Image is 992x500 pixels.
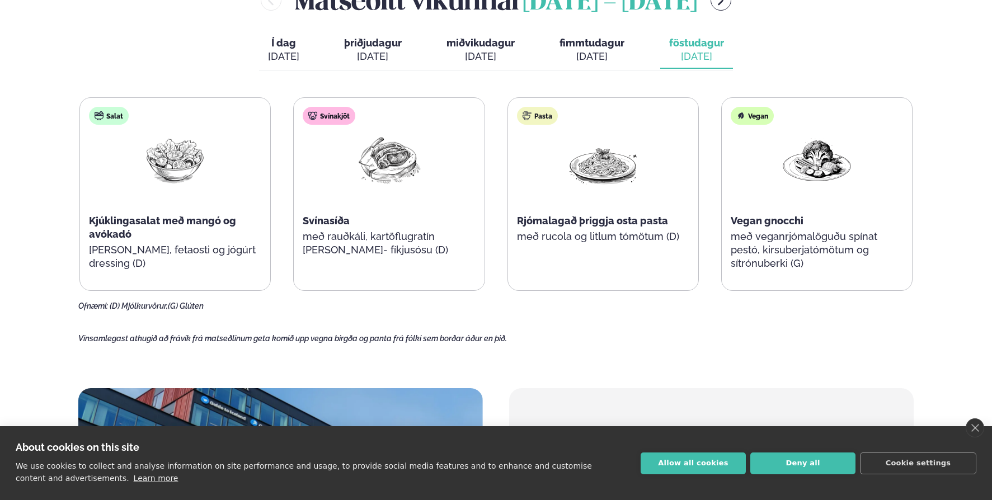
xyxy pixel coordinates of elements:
[641,452,746,474] button: Allow all cookies
[560,37,624,49] span: fimmtudagur
[335,32,411,69] button: þriðjudagur [DATE]
[446,37,515,49] span: miðvikudagur
[517,215,668,227] span: Rjómalagað þriggja osta pasta
[736,111,745,120] img: Vegan.svg
[344,37,402,49] span: þriðjudagur
[660,32,733,69] button: föstudagur [DATE]
[303,215,350,227] span: Svínasíða
[308,111,317,120] img: pork.svg
[560,50,624,63] div: [DATE]
[669,37,724,49] span: föstudagur
[303,107,355,125] div: Svínakjöt
[731,230,903,270] p: með veganrjómalöguðu spínat pestó, kirsuberjatómötum og sítrónuberki (G)
[517,107,558,125] div: Pasta
[966,418,984,437] a: close
[89,243,261,270] p: [PERSON_NAME], fetaosti og jógúrt dressing (D)
[78,334,507,343] span: Vinsamlegast athugið að frávik frá matseðlinum geta komið upp vegna birgða og panta frá fólki sem...
[353,134,425,186] img: Pork-Meat.png
[110,301,168,310] span: (D) Mjólkurvörur,
[259,32,308,69] button: Í dag [DATE]
[268,36,299,50] span: Í dag
[731,215,803,227] span: Vegan gnocchi
[16,461,592,483] p: We use cookies to collect and analyse information on site performance and usage, to provide socia...
[89,107,129,125] div: Salat
[16,441,139,453] strong: About cookies on this site
[134,474,178,483] a: Learn more
[344,50,402,63] div: [DATE]
[95,111,104,120] img: salad.svg
[750,452,855,474] button: Deny all
[78,301,108,310] span: Ofnæmi:
[551,32,633,69] button: fimmtudagur [DATE]
[303,230,475,257] p: með rauðkáli, kartöflugratín [PERSON_NAME]- fíkjusósu (D)
[545,424,878,487] h2: einu af okkar stöðum
[781,134,853,186] img: Vegan.png
[517,230,689,243] p: með rucola og litlum tómötum (D)
[523,111,532,120] img: pasta.svg
[168,301,204,310] span: (G) Glúten
[567,134,639,186] img: Spagetti.png
[139,134,211,186] img: Salad.png
[438,32,524,69] button: miðvikudagur [DATE]
[860,452,976,474] button: Cookie settings
[268,50,299,63] div: [DATE]
[731,107,774,125] div: Vegan
[446,50,515,63] div: [DATE]
[669,50,724,63] div: [DATE]
[89,215,236,240] span: Kjúklingasalat með mangó og avókadó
